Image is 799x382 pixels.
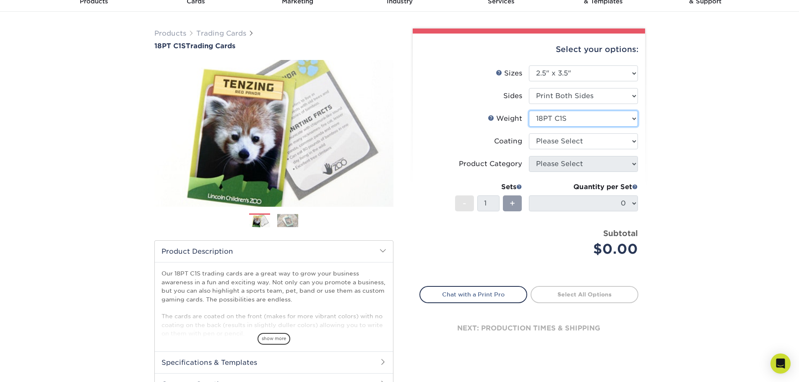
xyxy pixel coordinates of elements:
img: 18PT C1S 01 [154,51,393,216]
span: + [510,197,515,210]
div: Sides [503,91,522,101]
h2: Product Description [155,241,393,262]
a: Trading Cards [196,29,246,37]
div: Product Category [459,159,522,169]
div: Select your options: [419,34,638,65]
div: Coating [494,136,522,146]
a: Chat with a Print Pro [419,286,527,303]
div: Open Intercom Messenger [770,353,791,374]
img: Trading Cards 02 [277,214,298,227]
span: - [463,197,466,210]
div: Sizes [496,68,522,78]
p: Our 18PT C1S trading cards are a great way to grow your business awareness in a fun and exciting ... [161,269,386,338]
div: Sets [455,182,522,192]
iframe: Google Customer Reviews [2,356,71,379]
img: Trading Cards 01 [249,214,270,229]
div: next: production times & shipping [419,303,638,353]
div: $0.00 [535,239,638,259]
h1: Trading Cards [154,42,393,50]
div: Weight [488,114,522,124]
h2: Specifications & Templates [155,351,393,373]
a: Products [154,29,186,37]
span: 18PT C1S [154,42,186,50]
a: Select All Options [531,286,638,303]
a: 18PT C1STrading Cards [154,42,393,50]
div: Quantity per Set [529,182,638,192]
span: show more [258,333,290,344]
strong: Subtotal [603,229,638,238]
